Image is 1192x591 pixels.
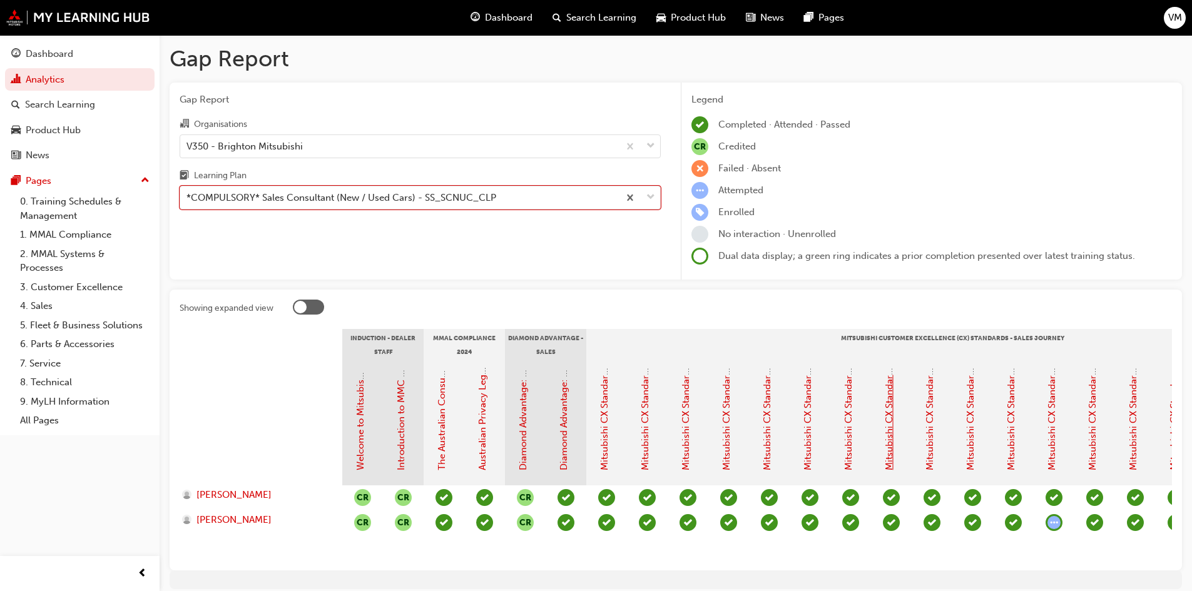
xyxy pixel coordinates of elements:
a: guage-iconDashboard [461,5,543,31]
div: News [26,148,49,163]
span: up-icon [141,173,150,189]
span: down-icon [646,189,655,206]
a: 1. MMAL Compliance [15,225,155,245]
a: 3. Customer Excellence [15,278,155,297]
a: [PERSON_NAME] [182,488,330,502]
a: News [5,144,155,167]
a: 9. MyLH Information [15,392,155,412]
span: car-icon [656,10,666,26]
span: learningRecordVerb_PASS-icon [680,514,696,531]
span: learningRecordVerb_PASS-icon [639,514,656,531]
span: learningRecordVerb_PASS-icon [720,514,737,531]
span: learningRecordVerb_PASS-icon [558,489,574,506]
div: Showing expanded view [180,302,273,315]
button: null-icon [517,489,534,506]
span: learningRecordVerb_PASS-icon [598,514,615,531]
span: Gap Report [180,93,661,107]
span: learningRecordVerb_ATTEMPT-icon [1046,514,1062,531]
button: null-icon [395,489,412,506]
a: Diamond Advantage: Fundamentals [517,316,529,470]
span: learningRecordVerb_PASS-icon [761,514,778,531]
span: news-icon [11,150,21,161]
span: learningRecordVerb_PASS-icon [1046,489,1062,506]
button: null-icon [354,489,371,506]
a: Product Hub [5,119,155,142]
span: learningRecordVerb_PASS-icon [1005,489,1022,506]
span: learningRecordVerb_PASS-icon [842,489,859,506]
div: Pages [26,174,51,188]
button: Pages [5,169,155,193]
span: VM [1168,11,1182,25]
span: learningRecordVerb_PASS-icon [598,489,615,506]
div: V350 - Brighton Mitsubishi [186,139,303,153]
span: Credited [718,141,756,152]
span: learningRecordVerb_PASS-icon [639,489,656,506]
span: learningRecordVerb_PASS-icon [1127,514,1144,531]
span: learningRecordVerb_ENROLL-icon [691,204,708,221]
a: All Pages [15,411,155,430]
span: learningRecordVerb_PASS-icon [1168,514,1184,531]
span: Dual data display; a green ring indicates a prior completion presented over latest training status. [718,250,1135,261]
a: 2. MMAL Systems & Processes [15,245,155,278]
span: learningRecordVerb_PASS-icon [883,514,900,531]
span: News [760,11,784,25]
span: learningRecordVerb_PASS-icon [883,489,900,506]
span: learningRecordVerb_NONE-icon [691,226,708,243]
span: learningRecordVerb_PASS-icon [964,514,981,531]
span: learningRecordVerb_PASS-icon [558,514,574,531]
span: chart-icon [11,74,21,86]
a: search-iconSearch Learning [543,5,646,31]
div: Learning Plan [194,169,247,182]
span: learningRecordVerb_PASS-icon [1127,489,1144,506]
button: DashboardAnalyticsSearch LearningProduct HubNews [5,40,155,169]
div: Search Learning [25,98,95,112]
button: null-icon [395,514,412,531]
a: Diamond Advantage: Sales Training [558,317,569,470]
span: learningRecordVerb_ATTEMPT-icon [691,182,708,199]
a: 4. Sales [15,296,155,316]
span: [PERSON_NAME] [196,513,272,527]
span: learningRecordVerb_PASS-icon [476,514,493,531]
div: Product Hub [26,123,81,138]
span: guage-icon [471,10,480,26]
span: learningRecordVerb_PASS-icon [1086,489,1103,506]
div: MMAL Compliance 2024 [424,329,505,360]
span: Search Learning [566,11,636,25]
div: Diamond Advantage - Sales [505,329,586,360]
a: Analytics [5,68,155,91]
span: learningRecordVerb_PASS-icon [924,489,940,506]
span: No interaction · Unenrolled [718,228,836,240]
span: organisation-icon [180,119,189,130]
span: search-icon [11,99,20,111]
img: mmal [6,9,150,26]
a: Mitsubishi CX Standards - Introduction [599,302,610,470]
span: [PERSON_NAME] [196,488,272,502]
span: learningRecordVerb_PASS-icon [720,489,737,506]
span: news-icon [746,10,755,26]
span: learningRecordVerb_PASS-icon [436,514,452,531]
span: down-icon [646,138,655,154]
span: learningRecordVerb_PASS-icon [476,489,493,506]
span: null-icon [354,514,371,531]
span: Failed · Absent [718,163,781,174]
span: learningRecordVerb_PASS-icon [802,489,818,506]
a: pages-iconPages [794,5,854,31]
div: Dashboard [26,47,73,61]
span: Attempted [718,184,763,196]
span: Enrolled [718,206,755,218]
div: *COMPULSORY* Sales Consultant (New / Used Cars) - SS_SCNUC_CLP [186,191,496,205]
a: car-iconProduct Hub [646,5,736,31]
div: Legend [691,93,1172,107]
span: null-icon [691,138,708,155]
span: pages-icon [804,10,813,26]
a: 0. Training Schedules & Management [15,192,155,225]
span: null-icon [517,514,534,531]
a: [PERSON_NAME] [182,513,330,527]
span: learningplan-icon [180,171,189,182]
